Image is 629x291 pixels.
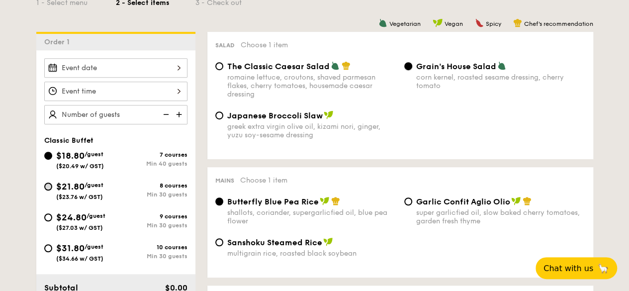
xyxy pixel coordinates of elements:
[416,73,585,90] div: corn kernel, roasted sesame dressing, cherry tomato
[215,62,223,70] input: The Classic Caesar Saladromaine lettuce, croutons, shaved parmesan flakes, cherry tomatoes, house...
[404,197,412,205] input: Garlic Confit Aglio Oliosuper garlicfied oil, slow baked cherry tomatoes, garden fresh thyme
[44,82,187,101] input: Event time
[331,196,340,205] img: icon-chef-hat.a58ddaea.svg
[116,151,187,158] div: 7 courses
[227,62,330,71] span: The Classic Caesar Salad
[85,243,103,250] span: /guest
[44,58,187,78] input: Event date
[44,244,52,252] input: $31.80/guest($34.66 w/ GST)10 coursesMin 30 guests
[44,38,74,46] span: Order 1
[44,183,52,191] input: $21.80/guest($23.76 w/ GST)8 coursesMin 30 guests
[523,196,532,205] img: icon-chef-hat.a58ddaea.svg
[44,213,52,221] input: $24.80/guest($27.03 w/ GST)9 coursesMin 30 guests
[116,253,187,260] div: Min 30 guests
[324,110,334,119] img: icon-vegan.f8ff3823.svg
[475,18,484,27] img: icon-spicy.37a8142b.svg
[511,196,521,205] img: icon-vegan.f8ff3823.svg
[56,212,87,223] span: $24.80
[597,263,609,274] span: 🦙
[513,18,522,27] img: icon-chef-hat.a58ddaea.svg
[227,238,322,247] span: Sanshoku Steamed Rice
[241,41,288,49] span: Choose 1 item
[158,105,173,124] img: icon-reduce.1d2dbef1.svg
[497,61,506,70] img: icon-vegetarian.fe4039eb.svg
[116,160,187,167] div: Min 40 guests
[486,20,501,27] span: Spicy
[320,196,330,205] img: icon-vegan.f8ff3823.svg
[227,197,319,206] span: Butterfly Blue Pea Rice
[536,257,617,279] button: Chat with us🦙
[342,61,351,70] img: icon-chef-hat.a58ddaea.svg
[116,244,187,251] div: 10 courses
[227,249,396,258] div: multigrain rice, roasted black soybean
[240,176,287,185] span: Choose 1 item
[173,105,187,124] img: icon-add.58712e84.svg
[116,213,187,220] div: 9 courses
[445,20,463,27] span: Vegan
[116,222,187,229] div: Min 30 guests
[215,197,223,205] input: Butterfly Blue Pea Riceshallots, coriander, supergarlicfied oil, blue pea flower
[524,20,593,27] span: Chef's recommendation
[215,238,223,246] input: Sanshoku Steamed Ricemultigrain rice, roasted black soybean
[44,152,52,160] input: $18.80/guest($20.49 w/ GST)7 coursesMin 40 guests
[56,255,103,262] span: ($34.66 w/ GST)
[389,20,421,27] span: Vegetarian
[227,73,396,98] div: romaine lettuce, croutons, shaved parmesan flakes, cherry tomatoes, housemade caesar dressing
[85,182,103,189] span: /guest
[378,18,387,27] img: icon-vegetarian.fe4039eb.svg
[215,111,223,119] input: Japanese Broccoli Slawgreek extra virgin olive oil, kizami nori, ginger, yuzu soy-sesame dressing
[44,105,187,124] input: Number of guests
[215,42,235,49] span: Salad
[227,122,396,139] div: greek extra virgin olive oil, kizami nori, ginger, yuzu soy-sesame dressing
[433,18,443,27] img: icon-vegan.f8ff3823.svg
[85,151,103,158] span: /guest
[116,182,187,189] div: 8 courses
[416,208,585,225] div: super garlicfied oil, slow baked cherry tomatoes, garden fresh thyme
[227,208,396,225] div: shallots, coriander, supergarlicfied oil, blue pea flower
[56,181,85,192] span: $21.80
[87,212,105,219] span: /guest
[215,177,234,184] span: Mains
[56,150,85,161] span: $18.80
[416,62,496,71] span: Grain's House Salad
[116,191,187,198] div: Min 30 guests
[56,194,103,200] span: ($23.76 w/ GST)
[323,237,333,246] img: icon-vegan.f8ff3823.svg
[404,62,412,70] input: Grain's House Saladcorn kernel, roasted sesame dressing, cherry tomato
[56,224,103,231] span: ($27.03 w/ GST)
[543,264,593,273] span: Chat with us
[416,197,510,206] span: Garlic Confit Aglio Olio
[56,163,104,170] span: ($20.49 w/ GST)
[227,111,323,120] span: Japanese Broccoli Slaw
[331,61,340,70] img: icon-vegetarian.fe4039eb.svg
[56,243,85,254] span: $31.80
[44,136,93,145] span: Classic Buffet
